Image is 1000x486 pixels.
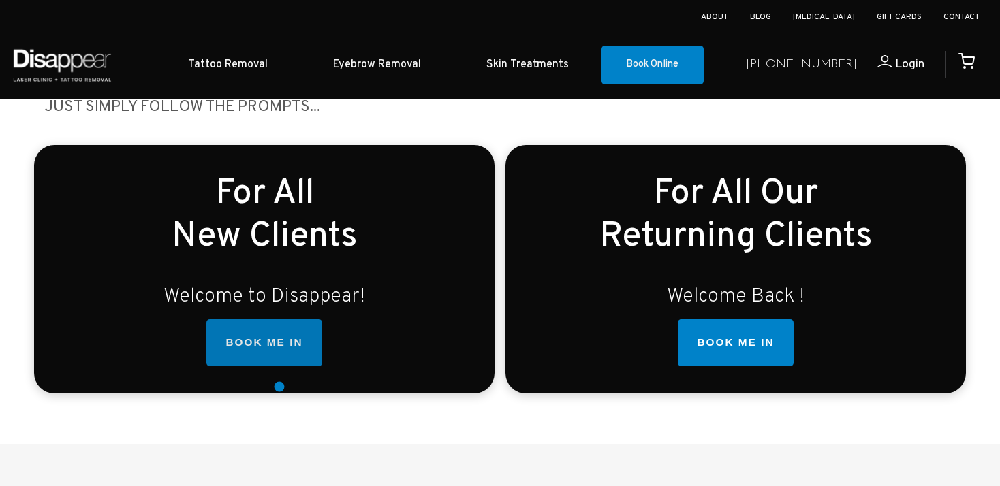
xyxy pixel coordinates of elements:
span: Login [895,56,924,72]
a: About [701,12,728,22]
small: Welcome Back ! [667,284,804,309]
a: Gift Cards [877,12,922,22]
a: Book Online [601,46,704,85]
a: Skin Treatments [454,44,601,86]
a: [PHONE_NUMBER] [746,55,857,75]
small: For All Our Returning Clients [599,172,873,259]
a: BOOK ME IN [678,319,793,367]
a: Tattoo Removal [155,44,300,86]
a: BOOK ME IN [206,319,322,367]
a: Blog [750,12,771,22]
a: Eyebrow Removal [300,44,454,86]
a: Login [857,55,924,75]
small: Welcome to Disappear! [163,284,365,309]
a: Contact [943,12,980,22]
a: [MEDICAL_DATA] [793,12,855,22]
small: For All New Clients [172,172,358,259]
img: Disappear - Laser Clinic and Tattoo Removal Services in Sydney, Australia [10,41,114,89]
big: JUST SIMPLY follow the prompts [45,97,310,117]
big: ... [310,97,320,117]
